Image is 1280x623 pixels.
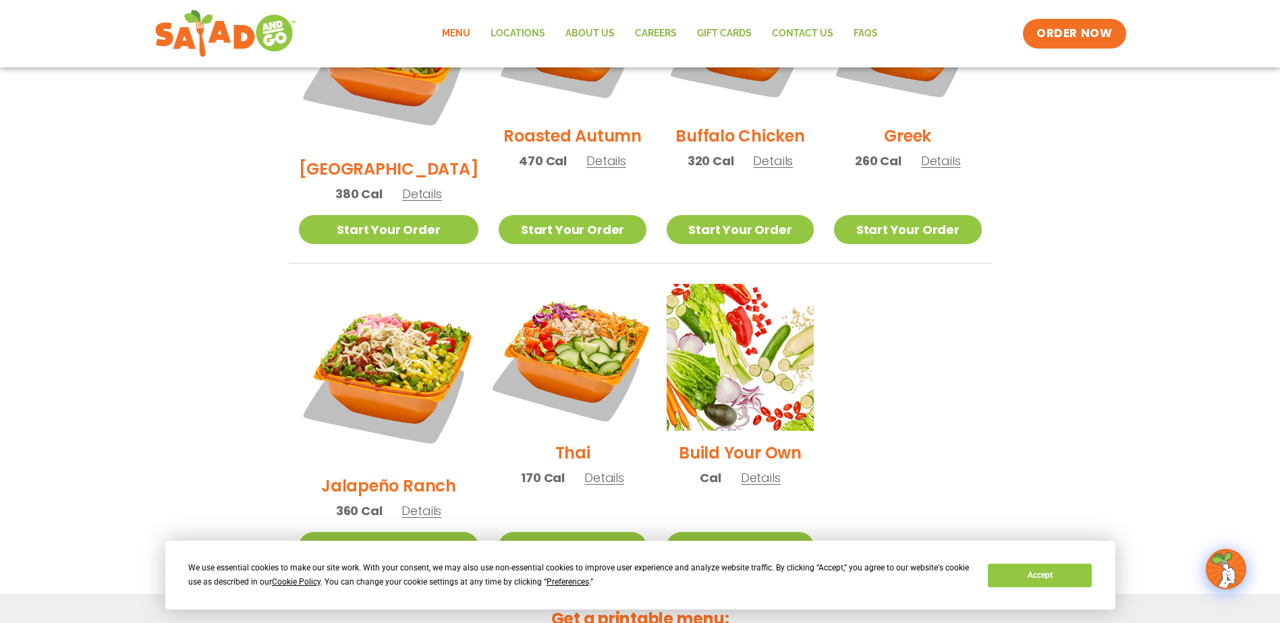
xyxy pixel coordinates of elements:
[762,18,843,49] a: Contact Us
[884,124,931,148] h2: Greek
[547,577,589,587] span: Preferences
[155,7,297,61] img: new-SAG-logo-768×292
[401,502,441,519] span: Details
[667,215,814,244] a: Start Your Order
[165,541,1115,610] div: Cookie Consent Prompt
[988,564,1092,587] button: Accept
[503,124,642,148] h2: Roasted Autumn
[299,532,479,561] a: Start Your Order
[688,152,734,170] span: 320 Cal
[584,469,624,486] span: Details
[921,152,961,169] span: Details
[753,152,793,169] span: Details
[741,469,781,486] span: Details
[843,18,888,49] a: FAQs
[555,18,625,49] a: About Us
[667,284,814,431] img: Product photo for Build Your Own
[700,469,721,487] span: Cal
[299,284,479,464] img: Product photo for Jalapeño Ranch Salad
[519,152,567,170] span: 470 Cal
[1023,19,1125,49] a: ORDER NOW
[321,474,456,498] h2: Jalapeño Ranch
[486,271,659,444] img: Product photo for Thai Salad
[521,469,565,487] span: 170 Cal
[402,185,442,202] span: Details
[586,152,626,169] span: Details
[432,18,480,49] a: Menu
[499,215,646,244] a: Start Your Order
[675,124,804,148] h2: Buffalo Chicken
[834,215,981,244] a: Start Your Order
[687,18,762,49] a: GIFT CARDS
[272,577,321,587] span: Cookie Policy
[1207,550,1245,588] img: wpChatIcon
[480,18,555,49] a: Locations
[625,18,687,49] a: Careers
[188,561,972,589] div: We use essential cookies to make our site work. With your consent, we may also use non-essential ...
[667,532,814,561] a: Start Your Order
[299,215,479,244] a: Start Your Order
[1036,26,1112,42] span: ORDER NOW
[855,152,901,170] span: 260 Cal
[432,18,888,49] nav: Menu
[299,157,479,181] h2: [GEOGRAPHIC_DATA]
[336,502,383,520] span: 360 Cal
[679,441,802,465] h2: Build Your Own
[335,185,383,203] span: 380 Cal
[499,532,646,561] a: Start Your Order
[555,441,590,465] h2: Thai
